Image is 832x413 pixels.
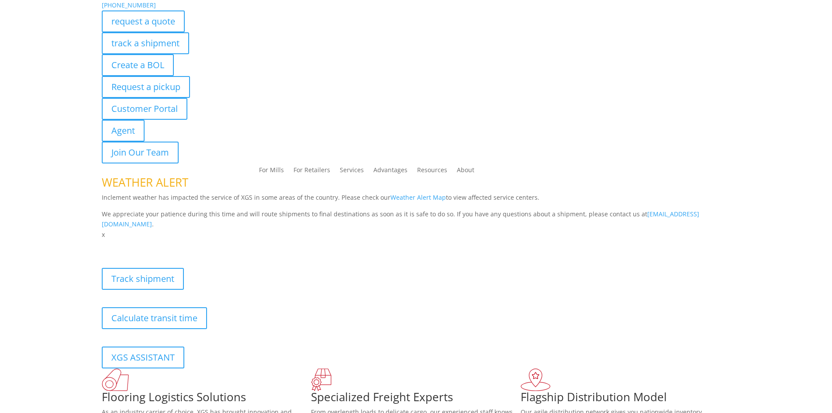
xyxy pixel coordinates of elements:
a: Create a BOL [102,54,174,76]
a: Agent [102,120,145,142]
a: Resources [417,167,447,177]
span: WEATHER ALERT [102,174,188,190]
a: XGS ASSISTANT [102,347,184,368]
p: We appreciate your patience during this time and will route shipments to final destinations as so... [102,209,731,230]
a: Services [340,167,364,177]
a: For Mills [259,167,284,177]
a: About [457,167,474,177]
a: Request a pickup [102,76,190,98]
p: Inclement weather has impacted the service of XGS in some areas of the country. Please check our ... [102,192,731,209]
b: Visibility, transparency, and control for your entire supply chain. [102,241,297,250]
h1: Specialized Freight Experts [311,391,521,407]
h1: Flagship Distribution Model [521,391,730,407]
h1: Flooring Logistics Solutions [102,391,311,407]
a: Join Our Team [102,142,179,163]
a: track a shipment [102,32,189,54]
a: For Retailers [293,167,330,177]
img: xgs-icon-focused-on-flooring-red [311,368,331,391]
img: xgs-icon-flagship-distribution-model-red [521,368,551,391]
a: Advantages [373,167,407,177]
a: Track shipment [102,268,184,290]
p: x [102,229,731,240]
a: request a quote [102,10,185,32]
a: [PHONE_NUMBER] [102,1,156,9]
a: Customer Portal [102,98,187,120]
a: Weather Alert Map [390,193,446,201]
img: xgs-icon-total-supply-chain-intelligence-red [102,368,129,391]
a: Calculate transit time [102,307,207,329]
